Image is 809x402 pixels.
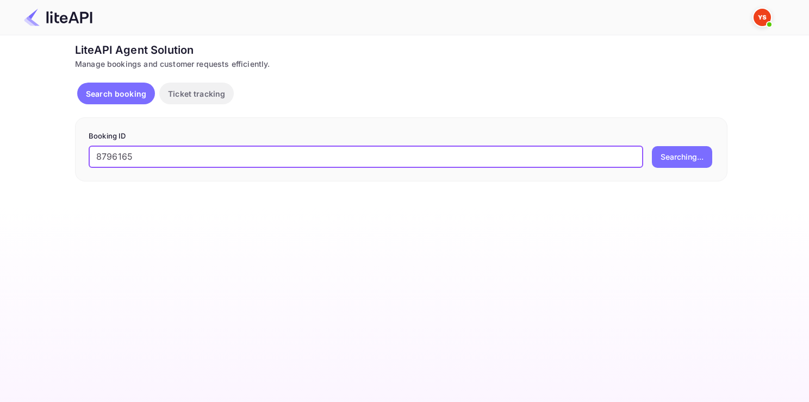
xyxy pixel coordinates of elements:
button: Searching... [652,146,712,168]
div: LiteAPI Agent Solution [75,42,727,58]
img: LiteAPI Logo [24,9,92,26]
img: Yandex Support [754,9,771,26]
p: Search booking [86,88,146,99]
input: Enter Booking ID (e.g., 63782194) [89,146,643,168]
p: Booking ID [89,131,714,142]
div: Manage bookings and customer requests efficiently. [75,58,727,70]
p: Ticket tracking [168,88,225,99]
